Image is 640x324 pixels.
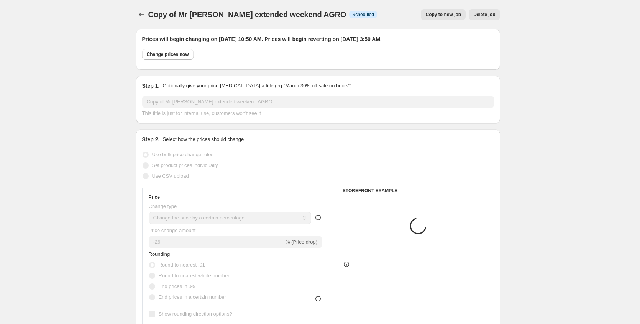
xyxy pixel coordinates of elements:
[152,162,218,168] span: Set product prices individually
[159,273,230,278] span: Round to nearest whole number
[149,194,160,200] h3: Price
[469,9,500,20] button: Delete job
[149,251,170,257] span: Rounding
[159,283,196,289] span: End prices in .99
[149,236,284,248] input: -15
[149,203,177,209] span: Change type
[473,11,495,18] span: Delete job
[159,294,226,300] span: End prices in a certain number
[142,96,494,108] input: 30% off holiday sale
[314,214,322,221] div: help
[152,173,189,179] span: Use CSV upload
[149,227,196,233] span: Price change amount
[148,10,346,19] span: Copy of Mr [PERSON_NAME] extended weekend AGRO
[152,152,213,157] span: Use bulk price change rules
[343,188,494,194] h6: STOREFRONT EXAMPLE
[421,9,466,20] button: Copy to new job
[162,82,351,90] p: Optionally give your price [MEDICAL_DATA] a title (eg "March 30% off sale on boots")
[142,136,160,143] h2: Step 2.
[162,136,244,143] p: Select how the prices should change
[142,49,194,60] button: Change prices now
[142,110,261,116] span: This title is just for internal use, customers won't see it
[159,311,232,317] span: Show rounding direction options?
[352,11,374,18] span: Scheduled
[159,262,205,268] span: Round to nearest .01
[142,82,160,90] h2: Step 1.
[142,35,494,43] h2: Prices will begin changing on [DATE] 10:50 AM. Prices will begin reverting on [DATE] 3:50 AM.
[286,239,317,245] span: % (Price drop)
[425,11,461,18] span: Copy to new job
[136,9,147,20] button: Price change jobs
[147,51,189,57] span: Change prices now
